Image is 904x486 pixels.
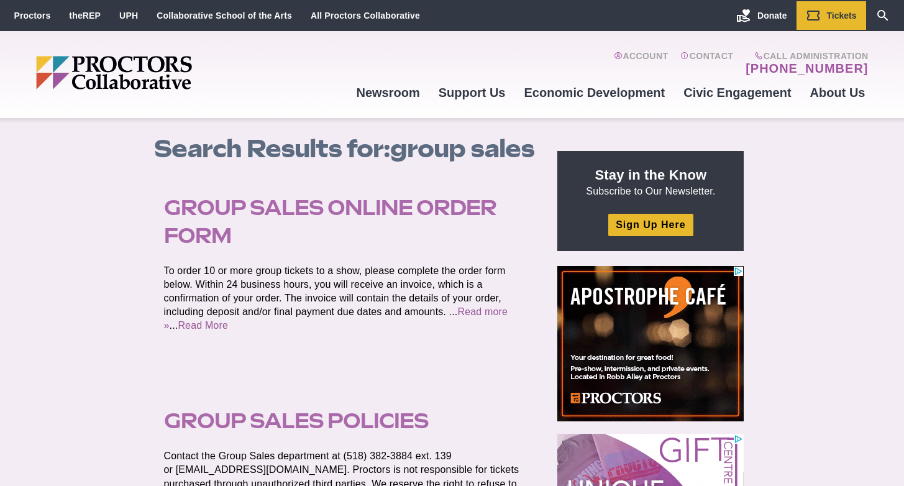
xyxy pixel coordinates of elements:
a: Proctors [14,11,51,21]
a: theREP [69,11,101,21]
strong: Stay in the Know [595,167,707,183]
a: [PHONE_NUMBER] [746,61,868,76]
a: Donate [727,1,796,30]
p: Subscribe to Our Newsletter. [572,166,729,198]
h1: group sales [154,135,544,163]
a: Sign Up Here [608,214,693,236]
span: Tickets [827,11,857,21]
a: UPH [119,11,138,21]
p: To order 10 or more group tickets to a show, please complete the order form below. Within 24 busi... [164,264,529,332]
a: Contact [680,51,733,76]
span: Call Administration [742,51,868,61]
a: Civic Engagement [674,76,800,109]
a: Tickets [797,1,866,30]
a: Group Sales Online Order Form [164,195,496,247]
a: Economic Development [515,76,675,109]
a: Collaborative School of the Arts [157,11,292,21]
span: Search Results for: [154,134,390,163]
span: Donate [757,11,787,21]
iframe: Advertisement [557,266,744,421]
a: Search [866,1,900,30]
a: Newsroom [347,76,429,109]
img: Proctors logo [36,56,288,89]
a: Group Sales Policies [164,408,429,433]
a: Read More [178,320,228,331]
a: About Us [801,76,875,109]
a: All Proctors Collaborative [311,11,420,21]
a: Account [614,51,668,76]
a: Support Us [429,76,515,109]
